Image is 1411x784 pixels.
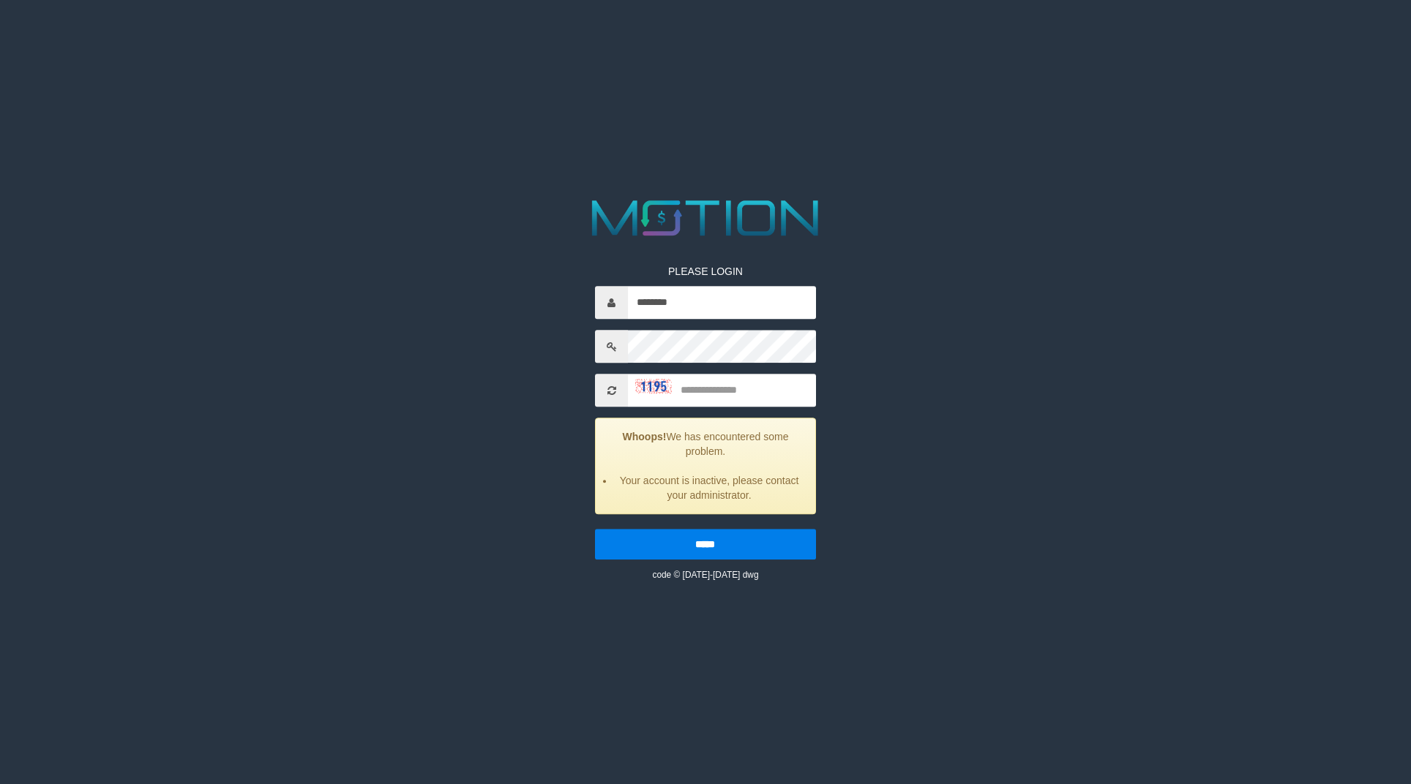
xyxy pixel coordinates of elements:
[595,418,815,515] div: We has encountered some problem.
[635,379,672,393] img: captcha
[623,431,667,443] strong: Whoops!
[652,570,758,581] small: code © [DATE]-[DATE] dwg
[582,194,828,242] img: MOTION_logo.png
[614,474,804,503] li: Your account is inactive, please contact your administrator.
[595,265,815,279] p: PLEASE LOGIN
